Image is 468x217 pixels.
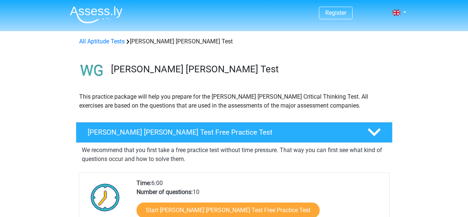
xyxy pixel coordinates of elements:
[79,92,389,110] p: This practice package will help you prepare for the [PERSON_NAME] [PERSON_NAME] Critical Thinking...
[82,146,387,164] p: We recommend that you first take a free practice test without time pressure. That way you can fir...
[325,9,346,16] a: Register
[137,188,193,195] b: Number of questions:
[88,128,356,137] h4: [PERSON_NAME] [PERSON_NAME] Test Free Practice Test
[79,38,125,45] a: All Aptitude Tests
[76,55,108,86] img: watson glaser test
[76,37,392,46] div: [PERSON_NAME] [PERSON_NAME] Test
[73,122,395,143] a: [PERSON_NAME] [PERSON_NAME] Test Free Practice Test
[111,63,387,75] h3: [PERSON_NAME] [PERSON_NAME] Test
[87,179,124,216] img: Clock
[70,6,122,23] img: Assessly
[137,180,151,187] b: Time:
